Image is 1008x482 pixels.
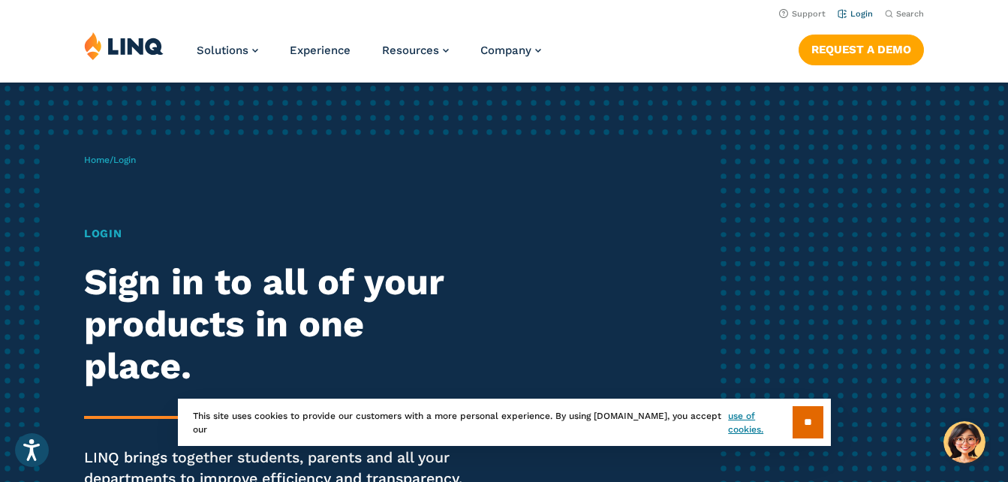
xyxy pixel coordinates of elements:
[799,35,924,65] a: Request a Demo
[197,32,541,81] nav: Primary Navigation
[197,44,248,57] span: Solutions
[84,155,110,165] a: Home
[728,409,792,436] a: use of cookies.
[896,9,924,19] span: Search
[943,421,985,463] button: Hello, have a question? Let’s chat.
[84,32,164,60] img: LINQ | K‑12 Software
[197,44,258,57] a: Solutions
[84,261,472,387] h2: Sign in to all of your products in one place.
[799,32,924,65] nav: Button Navigation
[382,44,439,57] span: Resources
[838,9,873,19] a: Login
[290,44,351,57] a: Experience
[113,155,136,165] span: Login
[382,44,449,57] a: Resources
[178,399,831,446] div: This site uses cookies to provide our customers with a more personal experience. By using [DOMAIN...
[885,8,924,20] button: Open Search Bar
[84,155,136,165] span: /
[480,44,531,57] span: Company
[779,9,826,19] a: Support
[480,44,541,57] a: Company
[84,225,472,242] h1: Login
